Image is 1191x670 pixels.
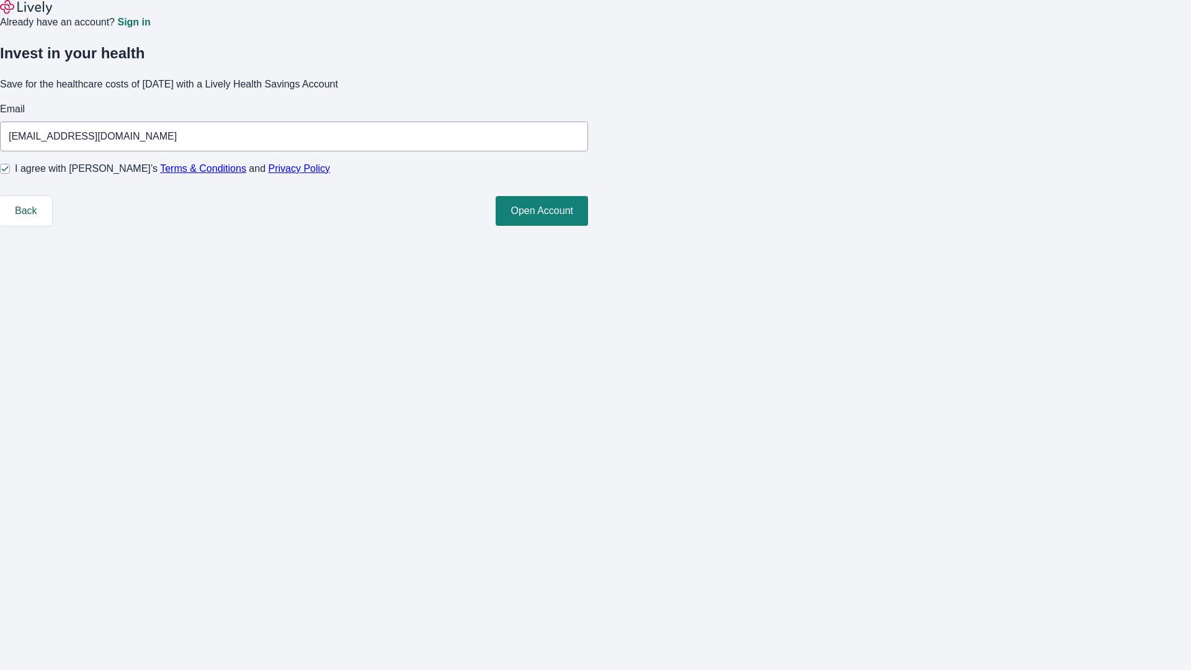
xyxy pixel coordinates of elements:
a: Privacy Policy [269,163,331,174]
a: Terms & Conditions [160,163,246,174]
button: Open Account [496,196,588,226]
a: Sign in [117,17,150,27]
span: I agree with [PERSON_NAME]’s and [15,161,330,176]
